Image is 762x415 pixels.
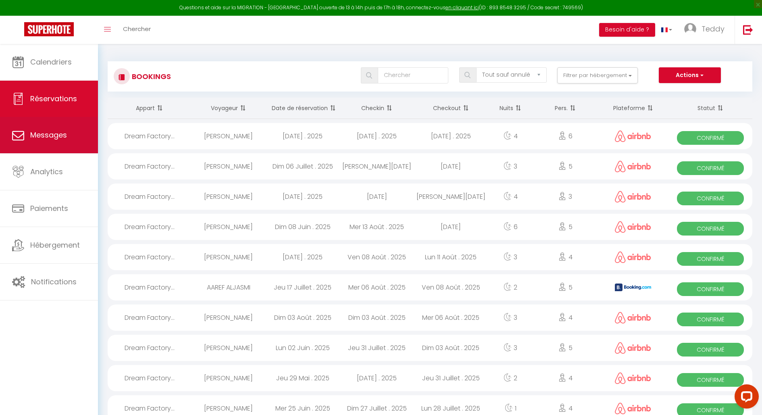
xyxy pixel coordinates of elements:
[266,98,340,119] th: Sort by booking date
[598,98,668,119] th: Sort by channel
[30,94,77,104] span: Réservations
[24,22,74,36] img: Super Booking
[533,98,598,119] th: Sort by people
[378,67,448,83] input: Chercher
[684,23,696,35] img: ...
[599,23,655,37] button: Besoin d'aide ?
[30,130,67,140] span: Messages
[108,98,192,119] th: Sort by rentals
[446,4,479,11] a: en cliquant ici
[30,203,68,213] span: Paiements
[659,67,721,83] button: Actions
[743,25,753,35] img: logout
[30,57,72,67] span: Calendriers
[414,98,488,119] th: Sort by checkout
[668,98,752,119] th: Sort by status
[123,25,151,33] span: Chercher
[488,98,533,119] th: Sort by nights
[30,167,63,177] span: Analytics
[130,67,171,86] h3: Bookings
[557,67,638,83] button: Filtrer par hébergement
[31,277,77,287] span: Notifications
[702,24,725,34] span: Teddy
[678,16,735,44] a: ... Teddy
[728,381,762,415] iframe: LiveChat chat widget
[340,98,414,119] th: Sort by checkin
[117,16,157,44] a: Chercher
[30,240,80,250] span: Hébergement
[192,98,266,119] th: Sort by guest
